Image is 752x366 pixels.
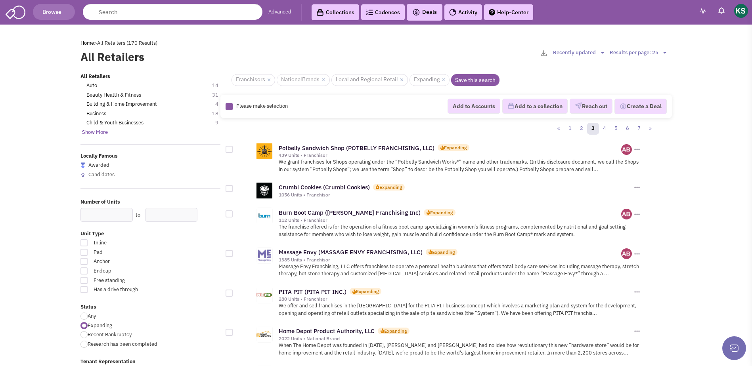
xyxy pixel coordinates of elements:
[575,102,582,109] img: VectorPaper_Plane.png
[80,172,85,177] img: locallyfamous-upvote.png
[321,76,325,84] a: ×
[80,49,321,65] label: All Retailers
[564,123,576,135] a: 1
[279,248,423,256] a: Massage Envy (MASSAGE ENVY FRANCHISING, LLC)
[279,335,632,342] div: 2022 Units • National Brand
[620,102,627,111] img: Deal-Dollar.png
[215,101,226,108] span: 4
[610,123,622,135] a: 5
[448,99,500,114] button: Add to Accounts
[279,296,632,302] div: 280 Units • Franchisor
[432,249,455,255] div: Expanding
[734,4,748,18] img: Katie Siegel
[502,99,568,114] button: Add to a collection
[614,99,667,114] button: Create a Deal
[444,4,482,20] a: Activity
[331,74,408,86] span: Local and Regional Retail
[88,277,176,284] span: Free standing
[88,341,157,347] span: Research has been completed
[80,73,110,80] b: All Retailers
[621,248,632,259] img: iMkZg-XKaEGkwuPY-rrUfg.png
[366,10,373,15] img: Cadences_logo.png
[430,209,453,216] div: Expanding
[570,99,612,114] button: Reach out
[88,322,112,329] span: Expanding
[279,327,375,335] a: Home Depot Product Authority, LLC
[412,8,420,17] img: icon-deals.svg
[226,103,233,110] img: Rectangle.png
[80,358,221,366] label: Tenant Representation
[599,123,610,135] a: 4
[80,162,85,168] img: locallyfamous-largeicon.png
[267,76,271,84] a: ×
[279,183,370,191] a: Crumbl Cookies (Crumbl Cookies)
[86,119,144,127] a: Child & Youth Businesses
[279,342,641,356] p: When The Home Depot was founded in [DATE], [PERSON_NAME] and [PERSON_NAME] had no idea how revolu...
[279,158,641,173] p: We grant franchises for Shops operating under the “Potbelly Sandwich Works®” name and other trade...
[86,82,97,90] a: Auto
[97,40,157,46] span: All Retailers (170 Results)
[361,4,405,20] a: Cadences
[587,123,599,135] a: 3
[80,73,110,80] a: All Retailers
[279,263,641,278] p: Massage Envy Franchising, LLC offers franchises to operate a personal health business that offers...
[633,123,645,135] a: 7
[88,162,109,168] span: Awarded
[621,209,632,219] img: iMkZg-XKaEGkwuPY-rrUfg.png
[356,288,379,295] div: Expanding
[88,239,176,247] span: Inline
[553,123,564,135] a: «
[279,209,421,216] a: Burn Boot Camp ([PERSON_NAME] Franchising Inc)
[451,74,499,86] a: Save this search
[312,4,359,20] a: Collections
[88,286,176,294] span: Has a drive through
[412,8,437,15] span: Deals
[80,303,221,311] label: Status
[212,82,226,90] span: 14
[268,8,291,16] a: Advanced
[88,331,132,338] span: Recent Bankruptcy
[279,223,641,238] p: The franchise offered is for the operation of a fitness boot camp specializing in women’s fitness...
[489,9,495,15] img: help.png
[86,110,106,118] a: Business
[88,171,115,178] span: Candidates
[80,230,221,238] label: Unit Type
[236,103,288,109] span: Please make selection
[88,267,176,275] span: Endcap
[277,74,329,86] span: NationalBrands
[279,288,346,295] a: PITA PIT (PITA PIT INC.)
[645,123,656,135] a: »
[621,144,632,155] img: iMkZg-XKaEGkwuPY-rrUfg.png
[86,91,141,99] a: Beauty Health & Fitness
[80,198,221,206] label: Number of Units
[622,123,633,135] a: 6
[136,212,140,219] label: to
[212,91,226,99] span: 31
[88,313,96,319] span: Any
[86,101,157,108] a: Building & Home Improvement
[279,302,641,317] p: We offer and sell franchises in the [GEOGRAPHIC_DATA] for the PITA PIT business concept which inv...
[33,4,75,20] button: Browse
[384,328,407,334] div: Expanding
[6,4,25,19] img: SmartAdmin
[80,40,94,46] a: Home
[576,123,587,135] a: 2
[379,184,402,191] div: Expanding
[279,152,622,158] div: 439 Units • Franchisor
[88,249,176,256] span: Pad
[94,40,97,46] span: >
[212,110,226,118] span: 18
[195,210,208,220] div: Search Nearby
[507,102,515,109] img: icon-collection-lavender.png
[449,9,456,16] img: Activity.png
[444,144,467,151] div: Expanding
[316,9,324,16] img: icon-collection-lavender-black.svg
[215,119,226,127] span: 9
[279,257,622,263] div: 1385 Units • Franchisor
[232,74,275,86] span: Franchisors
[279,217,622,223] div: 112 Units • Franchisor
[442,76,445,84] a: ×
[541,50,547,56] img: download-2-24.png
[80,129,111,135] span: Show More
[279,144,434,152] a: Potbelly Sandwich Shop (POTBELLY FRANCHISING, LLC)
